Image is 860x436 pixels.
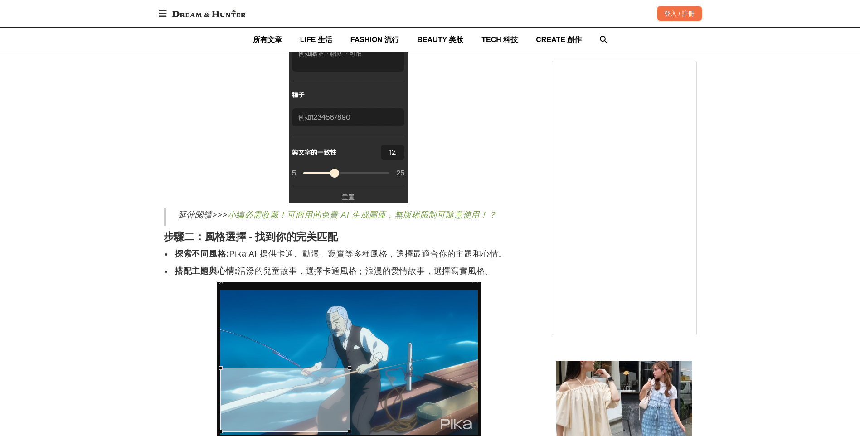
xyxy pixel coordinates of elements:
[175,249,229,258] strong: 探索不同風格:
[350,36,399,44] span: FASHION 流行
[481,28,518,52] a: TECH 科技
[253,28,282,52] a: 所有文章
[164,231,534,243] h2: 步驟二：風格選擇 - 找到你的完美匹配
[289,16,408,203] img: 現今最強AI文字產影片！日式動漫、皮克斯畫風皆能產出？！
[175,266,238,276] strong: 搭配主題與心情:
[300,28,332,52] a: LIFE 生活
[253,36,282,44] span: 所有文章
[167,5,250,22] img: Dream & Hunter
[300,36,332,44] span: LIFE 生活
[228,210,497,219] a: 小編必需收藏！可商用的免費 AI 生成圖庫，無版權限制可隨意使用！？
[350,28,399,52] a: FASHION 流行
[536,28,582,52] a: CREATE 創作
[417,36,463,44] span: BEAUTY 美妝
[173,247,521,261] li: Pika AI 提供卡通、動漫、寫實等多種風格，選擇最適合你的主題和心情。
[173,265,521,278] li: 活潑的兒童故事，選擇卡通風格；浪漫的愛情故事，選擇寫實風格。
[481,36,518,44] span: TECH 科技
[178,208,521,222] p: 延伸閱讀>>>
[536,36,582,44] span: CREATE 創作
[657,6,702,21] div: 登入 / 註冊
[417,28,463,52] a: BEAUTY 美妝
